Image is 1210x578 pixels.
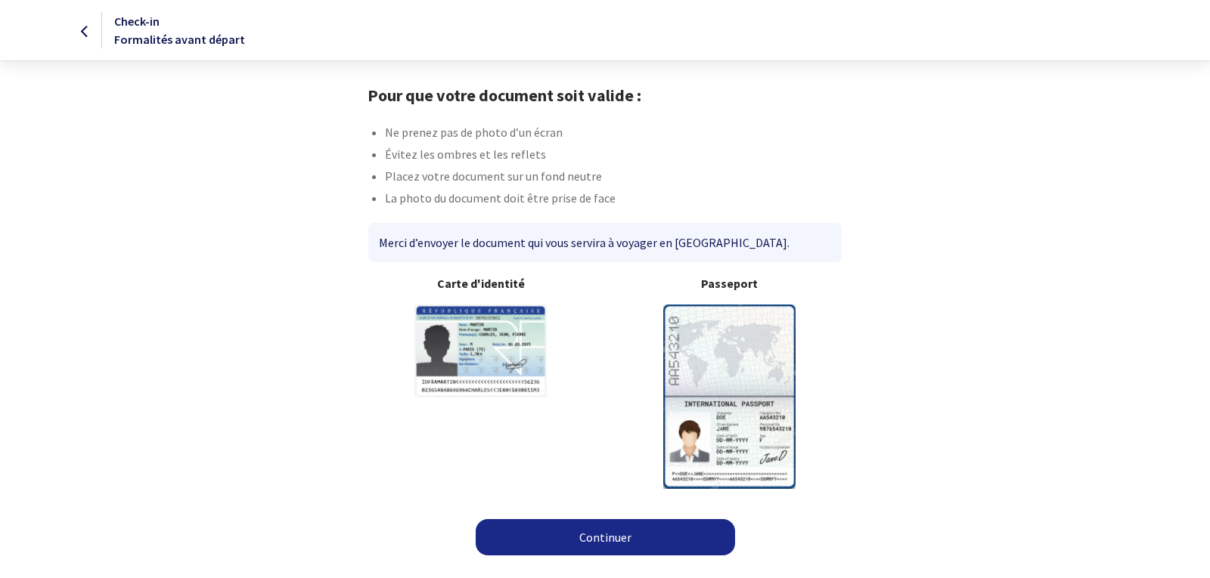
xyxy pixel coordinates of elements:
[617,274,842,292] b: Passeport
[368,85,842,105] h1: Pour que votre document soit valide :
[476,519,735,555] a: Continuer
[368,223,841,262] div: Merci d’envoyer le document qui vous servira à voyager en [GEOGRAPHIC_DATA].
[385,189,842,211] li: La photo du document doit être prise de face
[663,304,796,488] img: illuPasseport.svg
[385,123,842,145] li: Ne prenez pas de photo d’un écran
[414,304,547,397] img: illuCNI.svg
[385,145,842,167] li: Évitez les ombres et les reflets
[368,274,593,292] b: Carte d'identité
[114,14,245,47] span: Check-in Formalités avant départ
[385,167,842,189] li: Placez votre document sur un fond neutre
